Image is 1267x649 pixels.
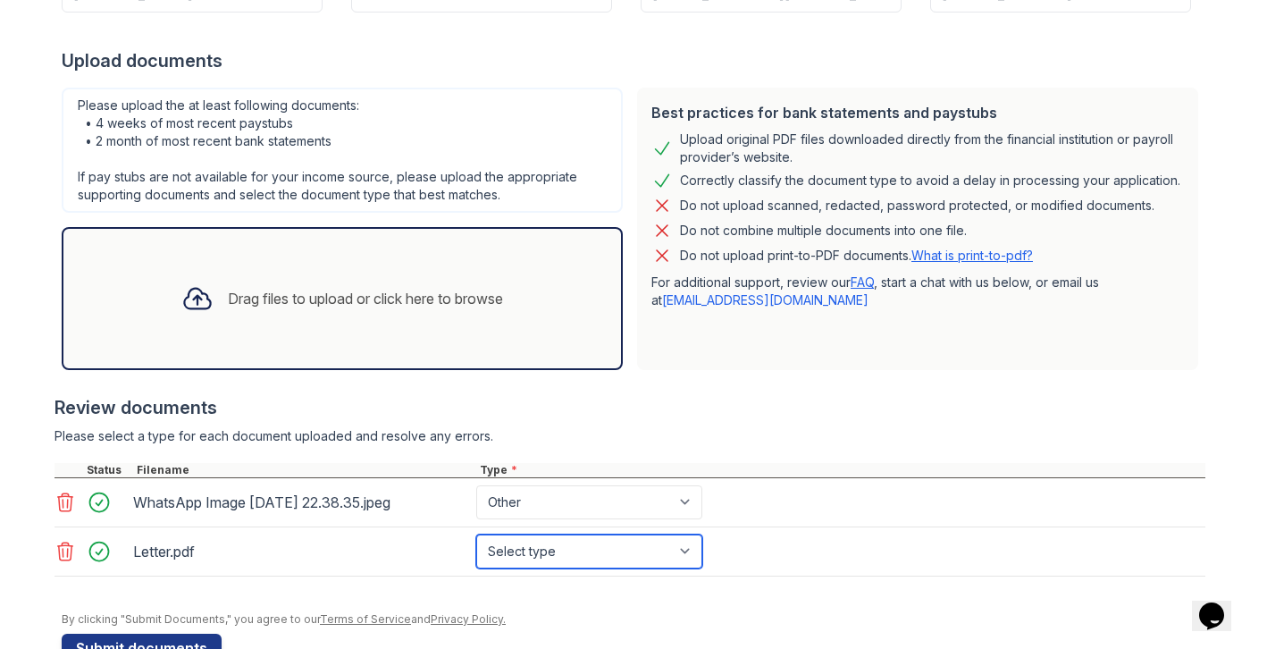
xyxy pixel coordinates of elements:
div: Correctly classify the document type to avoid a delay in processing your application. [680,170,1180,191]
div: Please upload the at least following documents: • 4 weeks of most recent paystubs • 2 month of mo... [62,88,623,213]
div: Type [476,463,1205,477]
div: Do not combine multiple documents into one file. [680,220,967,241]
div: Status [83,463,133,477]
a: What is print-to-pdf? [911,248,1033,263]
iframe: chat widget [1192,577,1249,631]
a: Privacy Policy. [431,612,506,626]
div: Please select a type for each document uploaded and resolve any errors. [55,427,1205,445]
p: Do not upload print-to-PDF documents. [680,247,1033,265]
div: Letter.pdf [133,537,469,566]
p: For additional support, review our , start a chat with us below, or email us at [651,274,1184,309]
div: Review documents [55,395,1205,420]
div: Filename [133,463,476,477]
div: Do not upload scanned, redacted, password protected, or modified documents. [680,195,1154,216]
div: By clicking "Submit Documents," you agree to our and [62,612,1205,627]
a: Terms of Service [320,612,411,626]
div: Upload original PDF files downloaded directly from the financial institution or payroll provider’... [680,131,1184,166]
a: FAQ [851,274,874,290]
div: Upload documents [62,48,1205,73]
div: Best practices for bank statements and paystubs [651,102,1184,123]
div: Drag files to upload or click here to browse [228,288,503,309]
div: WhatsApp Image [DATE] 22.38.35.jpeg [133,488,469,517]
a: [EMAIL_ADDRESS][DOMAIN_NAME] [662,292,868,308]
